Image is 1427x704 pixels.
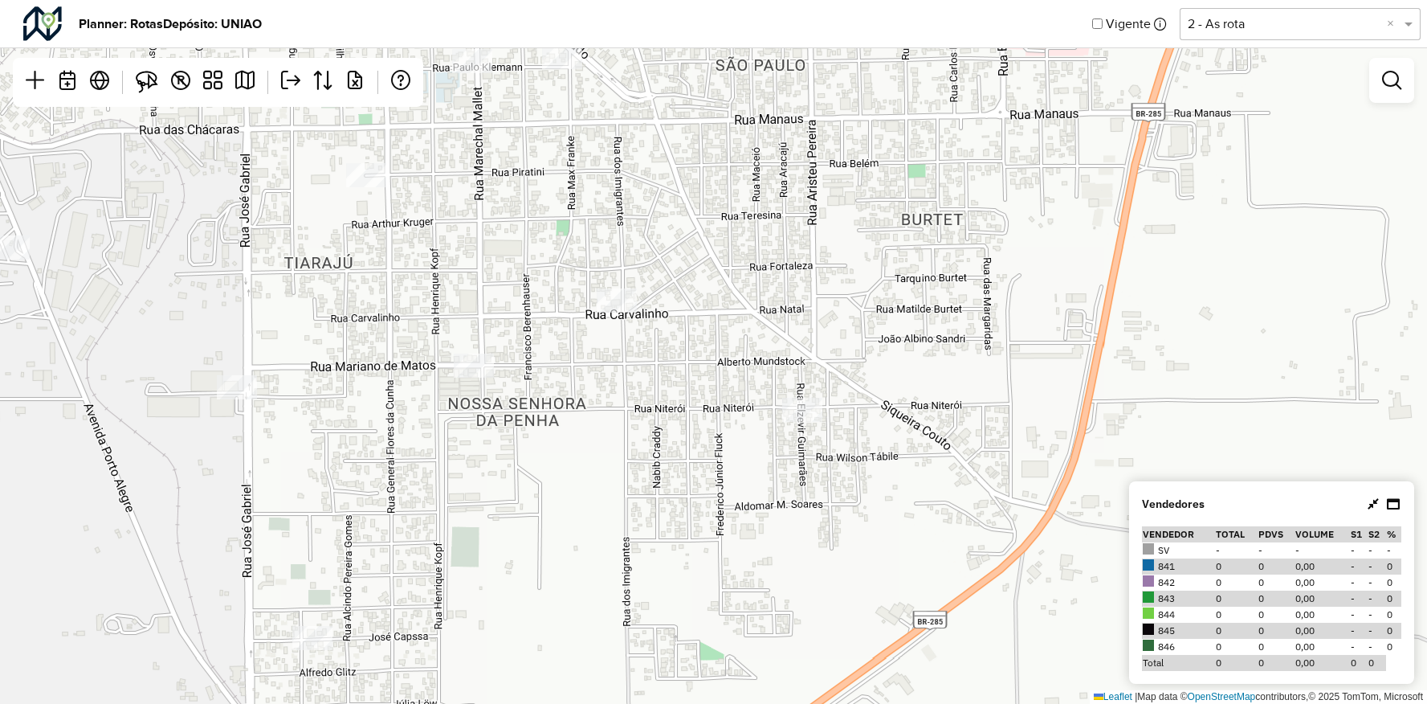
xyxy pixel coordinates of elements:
a: Exportar dados vendas [307,64,339,100]
a: Exportar planner [275,64,307,100]
td: 0 [1215,639,1258,655]
a: Iniciar novo planner [19,64,51,100]
td: 845 [1142,623,1216,639]
th: Vendedor [1142,526,1216,542]
strong: Planner: Rotas [79,14,163,34]
a: Roteirizar planner [229,64,261,100]
td: - [1350,639,1368,655]
th: % total clientes quinzenais [1386,526,1401,542]
td: 0 [1215,623,1258,639]
th: Volume [1294,526,1350,542]
td: 0 [1386,639,1401,655]
td: 0 [1215,591,1258,607]
a: Planner D+1 ou D-1 [51,64,84,100]
td: SV [1142,542,1216,559]
span: | [1135,691,1137,702]
td: - [1368,639,1385,655]
td: - [1350,542,1368,559]
td: 843 [1142,591,1216,607]
strong: Depósito: UNIAO [163,14,262,34]
td: 0 [1215,607,1258,623]
td: 0 [1386,591,1401,607]
td: - [1368,542,1385,559]
em: As informações de visita de um planner vigente são consideradas oficiais e exportadas para outros... [1154,18,1167,31]
a: Exportar frequência em lote [339,64,371,100]
td: 841 [1142,559,1216,575]
td: 0 [1215,559,1258,575]
td: - [1350,575,1368,591]
td: 0,00 [1294,607,1350,623]
a: Leaflet [1094,691,1132,702]
a: Visão geral - Abre nova aba [84,64,116,100]
td: - [1368,607,1385,623]
td: - [1350,623,1368,639]
td: 0 [1350,655,1368,671]
td: 0 [1258,655,1294,671]
div: 11816 - MERCADO MIRO [346,163,386,187]
td: 0 [1368,655,1385,671]
td: 0 [1258,623,1294,639]
td: 0,00 [1294,639,1350,655]
td: 844 [1142,607,1216,623]
td: - [1350,559,1368,575]
td: - [1215,542,1258,559]
a: Exibir filtros [1376,64,1408,96]
em: Exibir rótulo [171,71,190,90]
div: 12618 - FRIOS E CIA [782,398,822,422]
td: - [1368,591,1385,607]
div: 2441 - CASA CARNE MANCHINI [452,49,492,73]
div: 600 - UNIAO CHOPP EXPRESS [217,375,257,399]
div: Vigente [1092,6,1421,41]
img: Selecionar atividades - laço [136,71,158,93]
th: Total de clientes [1215,526,1258,542]
strong: Vendedores [1142,496,1205,513]
td: 0,00 [1294,655,1350,671]
td: 0 [1258,591,1294,607]
td: 0,00 [1294,591,1350,607]
td: 0,00 [1294,623,1350,639]
td: 0 [1258,607,1294,623]
td: Total [1142,655,1216,671]
div: 1938 - MINIMERCADO E ACOUGU [454,354,494,378]
td: 0 [1386,559,1401,575]
td: 0 [1386,623,1401,639]
span: R [177,73,186,86]
th: S1 [1350,526,1368,542]
span: Clear all [1387,14,1400,34]
td: 0 [1258,639,1294,655]
td: 0 [1386,575,1401,591]
td: 842 [1142,575,1216,591]
td: - [1258,542,1294,559]
div: Map data © contributors,© 2025 TomTom, Microsoft [1090,690,1427,704]
td: 0 [1386,607,1401,623]
td: - [1368,623,1385,639]
div: 2568 - CARMEM EVANIR DA LUZ [292,626,332,650]
td: - [1294,542,1350,559]
td: 0 [1258,575,1294,591]
div: 12265 - MERCADO O CANAL [542,45,582,69]
a: Gabarito [197,64,229,100]
a: OpenStreetMap [1188,691,1256,702]
td: 0 [1215,655,1258,671]
td: - [1350,591,1368,607]
td: 0,00 [1294,575,1350,591]
td: - [1386,542,1401,559]
td: - [1350,607,1368,623]
td: 0 [1258,559,1294,575]
td: 846 [1142,639,1216,655]
td: - [1368,559,1385,575]
div: 11251 - SUPER MERCADO E ACOU [597,289,637,313]
th: S2 [1368,526,1385,542]
td: 0 [1215,575,1258,591]
td: 0,00 [1294,559,1350,575]
td: - [1368,575,1385,591]
th: PDVs [1258,526,1294,542]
